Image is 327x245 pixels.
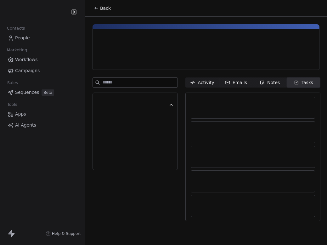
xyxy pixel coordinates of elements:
[4,45,30,55] span: Marketing
[5,54,80,65] a: Workflows
[5,109,80,119] a: Apps
[4,24,28,33] span: Contacts
[5,87,80,98] a: SequencesBeta
[52,231,81,236] span: Help & Support
[15,35,30,41] span: People
[4,78,21,88] span: Sales
[15,122,36,128] span: AI Agents
[46,231,81,236] a: Help & Support
[5,120,80,130] a: AI Agents
[15,111,26,117] span: Apps
[100,5,111,11] span: Back
[190,79,214,86] div: Activity
[15,67,40,74] span: Campaigns
[5,33,80,43] a: People
[260,79,280,86] div: Notes
[225,79,247,86] div: Emails
[42,89,54,96] span: Beta
[15,89,39,96] span: Sequences
[5,66,80,76] a: Campaigns
[90,3,115,14] button: Back
[4,100,20,109] span: Tools
[15,56,38,63] span: Workflows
